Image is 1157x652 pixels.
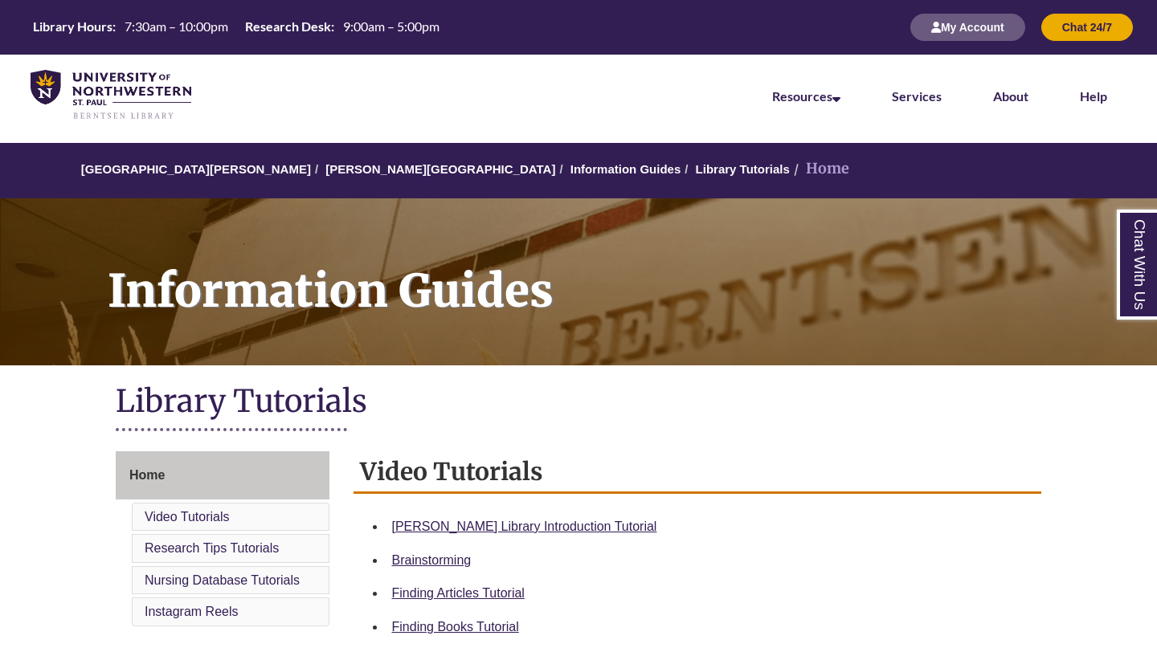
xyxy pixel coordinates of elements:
[27,18,118,35] th: Library Hours:
[892,88,942,104] a: Services
[392,620,519,634] a: Finding Books Tutorial
[125,18,228,34] span: 7:30am – 10:00pm
[354,451,1042,494] h2: Video Tutorials
[772,88,840,104] a: Resources
[116,451,329,630] div: Guide Page Menu
[145,541,279,555] a: Research Tips Tutorials
[392,586,525,600] a: Finding Articles Tutorial
[145,573,300,587] a: Nursing Database Tutorials
[790,157,849,181] li: Home
[239,18,337,35] th: Research Desk:
[1041,14,1133,41] button: Chat 24/7
[27,18,446,37] a: Hours Today
[31,70,191,120] img: UNWSP Library Logo
[81,162,311,176] a: [GEOGRAPHIC_DATA][PERSON_NAME]
[1080,88,1107,104] a: Help
[116,381,1041,424] h1: Library Tutorials
[392,520,657,533] a: [PERSON_NAME] Library Introduction Tutorial
[116,451,329,499] a: Home
[27,18,446,35] table: Hours Today
[910,14,1025,41] button: My Account
[145,510,230,524] a: Video Tutorials
[993,88,1028,104] a: About
[145,605,239,618] a: Instagram Reels
[696,162,790,176] a: Library Tutorials
[1041,20,1133,34] a: Chat 24/7
[129,468,165,482] span: Home
[343,18,439,34] span: 9:00am – 5:00pm
[570,162,681,176] a: Information Guides
[90,198,1157,344] h1: Information Guides
[392,553,472,567] a: Brainstorming
[325,162,555,176] a: [PERSON_NAME][GEOGRAPHIC_DATA]
[910,20,1025,34] a: My Account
